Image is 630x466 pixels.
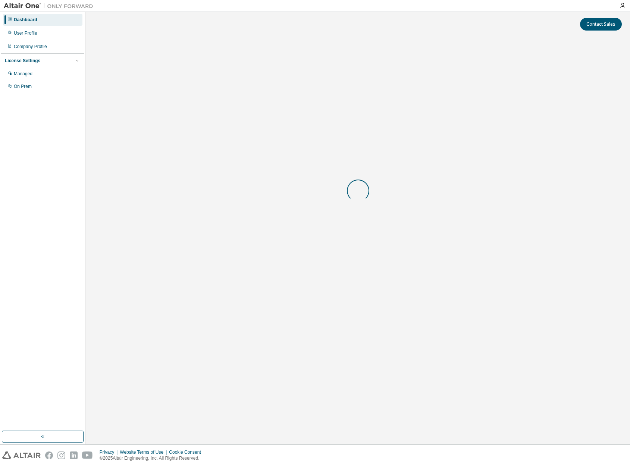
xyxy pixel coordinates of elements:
[70,451,78,459] img: linkedin.svg
[100,455,206,462] p: © 2025 Altair Engineering, Inc. All Rights Reserved.
[82,451,93,459] img: youtube.svg
[14,83,32,89] div: On Prem
[14,30,37,36] div: User Profile
[100,449,120,455] div: Privacy
[120,449,169,455] div: Website Terms of Use
[14,17,37,23] div: Dashboard
[4,2,97,10] img: Altair One
[169,449,205,455] div: Cookie Consent
[2,451,41,459] img: altair_logo.svg
[57,451,65,459] img: instagram.svg
[580,18,622,31] button: Contact Sales
[14,44,47,50] div: Company Profile
[45,451,53,459] img: facebook.svg
[14,71,32,77] div: Managed
[5,58,40,64] div: License Settings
